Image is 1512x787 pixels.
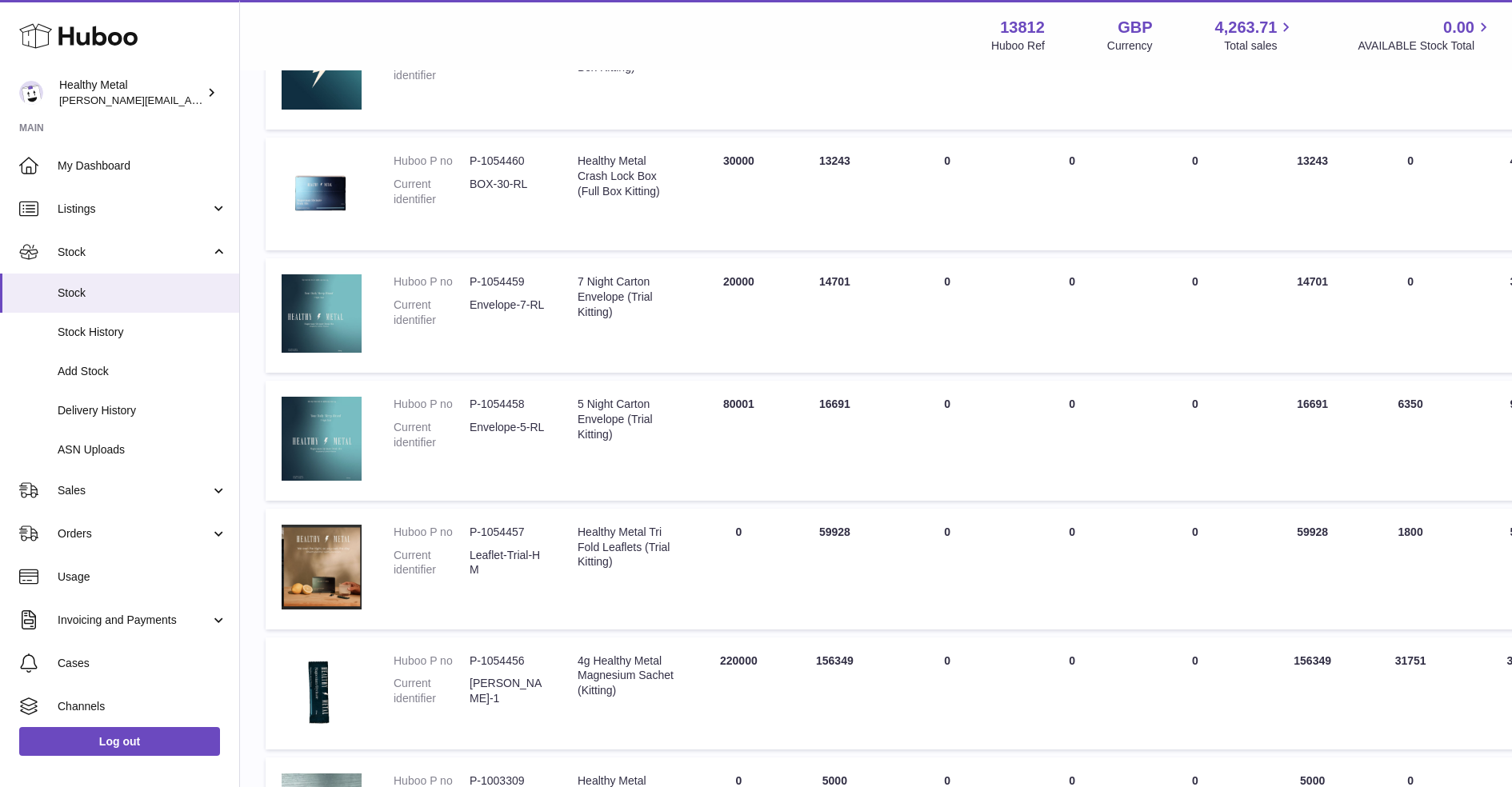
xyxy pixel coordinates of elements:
[1367,258,1454,373] td: 0
[59,78,203,108] div: Healthy Metal
[882,509,1012,629] td: 0
[394,420,470,450] dt: Current identifier
[58,245,210,260] span: Stock
[1118,17,1152,38] strong: GBP
[786,381,882,501] td: 16691
[690,258,786,373] td: 20000
[394,397,470,412] dt: Huboo P no
[690,381,786,501] td: 80001
[58,483,210,498] span: Sales
[59,94,321,106] span: [PERSON_NAME][EMAIL_ADDRESS][DOMAIN_NAME]
[1367,14,1454,130] td: 0
[882,381,1012,501] td: 0
[786,509,882,629] td: 59928
[578,274,674,320] div: 7 Night Carton Envelope (Trial Kitting)
[394,676,470,706] dt: Current identifier
[882,637,1012,750] td: 0
[1258,138,1367,250] td: 13243
[882,138,1012,250] td: 0
[690,637,786,750] td: 220000
[394,154,470,169] dt: Huboo P no
[690,14,786,130] td: 0
[1358,17,1493,54] a: 0.00 AVAILABLE Stock Total
[1258,258,1367,373] td: 14701
[991,38,1045,54] div: Huboo Ref
[19,81,43,105] img: jose@healthy-metal.com
[470,177,546,207] dd: BOX-30-RL
[1000,17,1045,38] strong: 13812
[58,699,227,714] span: Channels
[394,653,470,669] dt: Huboo P no
[1367,138,1454,250] td: 0
[690,138,786,250] td: 30000
[470,420,546,450] dd: Envelope-5-RL
[1192,525,1198,538] span: 0
[1012,138,1132,250] td: 0
[578,525,674,570] div: Healthy Metal Tri Fold Leaflets (Trial Kitting)
[882,14,1012,130] td: 0
[786,138,882,250] td: 13243
[58,656,227,671] span: Cases
[1258,509,1367,629] td: 59928
[1258,637,1367,750] td: 156349
[58,442,227,457] span: ASN Uploads
[58,364,227,379] span: Add Stock
[394,274,470,290] dt: Huboo P no
[470,274,546,290] dd: P-1054459
[470,525,546,540] dd: P-1054457
[1012,14,1132,130] td: 0
[282,154,362,230] img: product image
[58,613,210,628] span: Invoicing and Payments
[470,548,546,578] dd: Leaflet-Trial-HM
[282,274,362,353] img: product image
[394,525,470,540] dt: Huboo P no
[1012,637,1132,750] td: 0
[282,397,362,481] img: product image
[58,286,227,301] span: Stock
[470,154,546,169] dd: P-1054460
[1367,637,1454,750] td: 31751
[578,653,674,699] div: 4g Healthy Metal Magnesium Sachet (Kitting)
[58,158,227,174] span: My Dashboard
[578,154,674,199] div: Healthy Metal Crash Lock Box (Full Box Kitting)
[1192,397,1198,410] span: 0
[786,14,882,130] td: 29039
[1192,275,1198,288] span: 0
[470,653,546,669] dd: P-1054456
[58,325,227,340] span: Stock History
[1012,258,1132,373] td: 0
[394,177,470,207] dt: Current identifier
[282,653,362,730] img: product image
[1192,154,1198,167] span: 0
[1367,381,1454,501] td: 6350
[19,727,220,756] a: Log out
[1367,509,1454,629] td: 1800
[58,403,227,418] span: Delivery History
[470,676,546,706] dd: [PERSON_NAME]-1
[394,298,470,328] dt: Current identifier
[1192,654,1198,667] span: 0
[58,526,210,541] span: Orders
[1012,509,1132,629] td: 0
[882,258,1012,373] td: 0
[1215,17,1296,54] a: 4,263.71 Total sales
[1258,14,1367,130] td: 29039
[1012,381,1132,501] td: 0
[578,397,674,442] div: 5 Night Carton Envelope (Trial Kitting)
[1443,17,1474,38] span: 0.00
[1215,17,1278,38] span: 4,263.71
[394,548,470,578] dt: Current identifier
[1358,38,1493,54] span: AVAILABLE Stock Total
[58,202,210,217] span: Listings
[786,258,882,373] td: 14701
[690,509,786,629] td: 0
[786,637,882,750] td: 156349
[1107,38,1153,54] div: Currency
[470,298,546,328] dd: Envelope-7-RL
[470,397,546,412] dd: P-1054458
[1258,381,1367,501] td: 16691
[58,569,227,585] span: Usage
[282,525,362,609] img: product image
[1224,38,1295,54] span: Total sales
[1192,774,1198,787] span: 0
